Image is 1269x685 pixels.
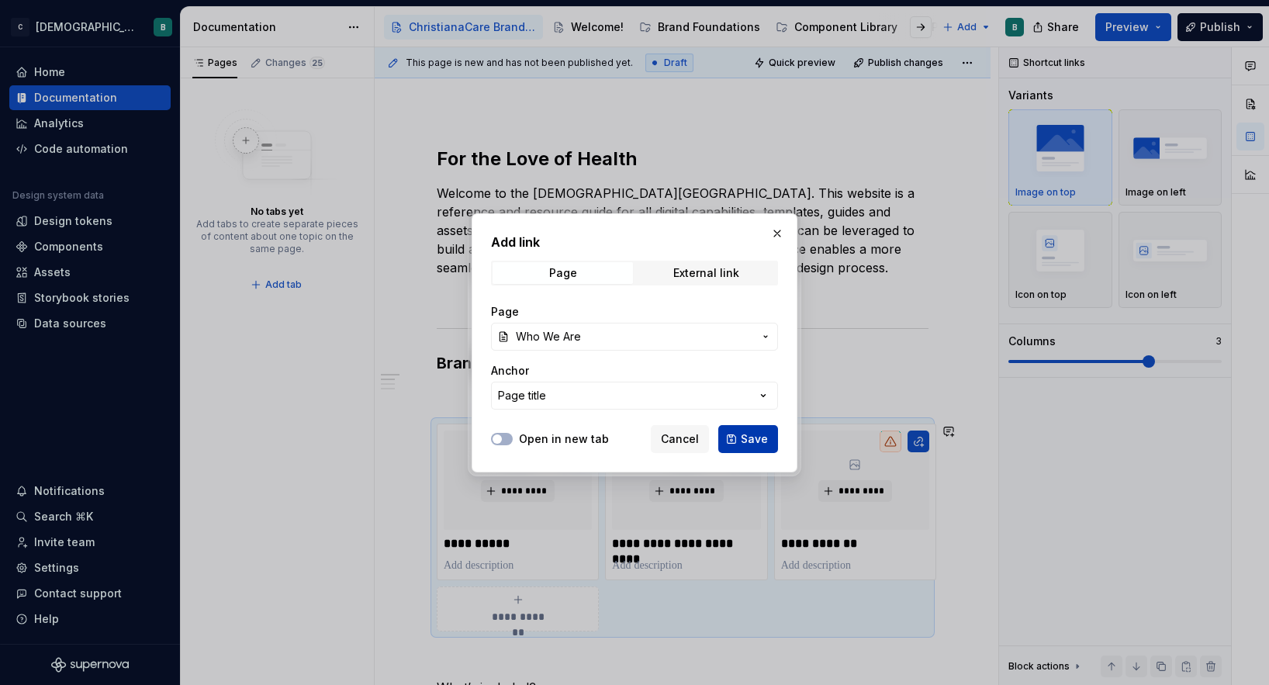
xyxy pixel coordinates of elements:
[661,431,699,447] span: Cancel
[491,382,778,410] button: Page title
[498,388,546,403] div: Page title
[491,233,778,251] h2: Add link
[491,363,529,379] label: Anchor
[651,425,709,453] button: Cancel
[673,267,739,279] div: External link
[718,425,778,453] button: Save
[516,329,581,344] span: Who We Are
[741,431,768,447] span: Save
[491,323,778,351] button: Who We Are
[491,304,519,320] label: Page
[519,431,609,447] label: Open in new tab
[549,267,577,279] div: Page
